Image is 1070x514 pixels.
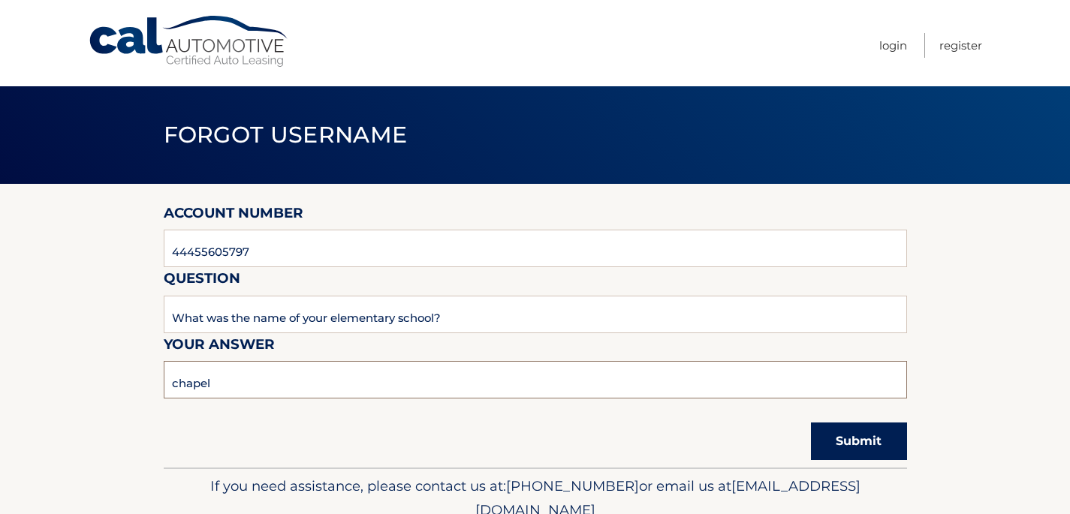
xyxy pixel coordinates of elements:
[879,33,907,58] a: Login
[506,477,639,494] span: [PHONE_NUMBER]
[164,267,240,295] label: Question
[939,33,982,58] a: Register
[88,15,291,68] a: Cal Automotive
[164,202,303,230] label: Account Number
[164,121,408,149] span: Forgot Username
[164,333,275,361] label: Your Answer
[811,422,907,460] button: Submit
